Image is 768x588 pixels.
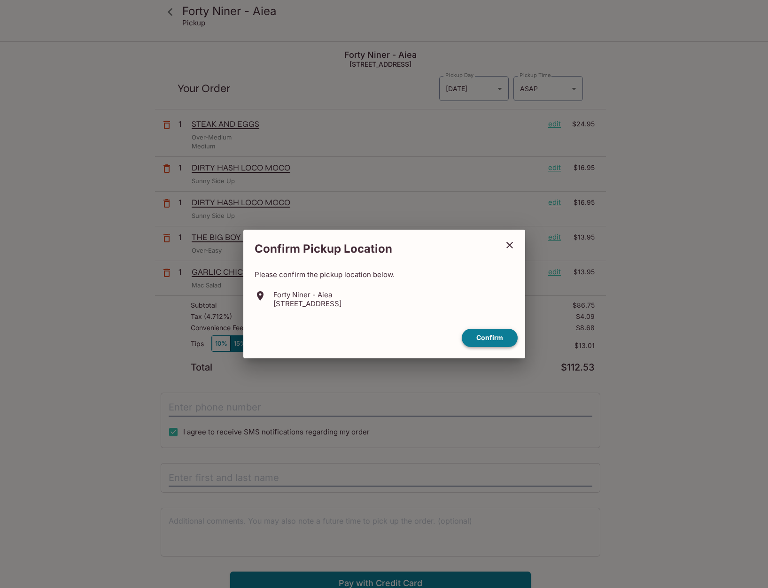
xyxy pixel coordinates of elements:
[498,233,521,257] button: close
[273,290,341,299] p: Forty Niner - Aiea
[462,329,518,347] button: confirm
[273,299,341,308] p: [STREET_ADDRESS]
[255,270,514,279] p: Please confirm the pickup location below.
[243,237,498,261] h2: Confirm Pickup Location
